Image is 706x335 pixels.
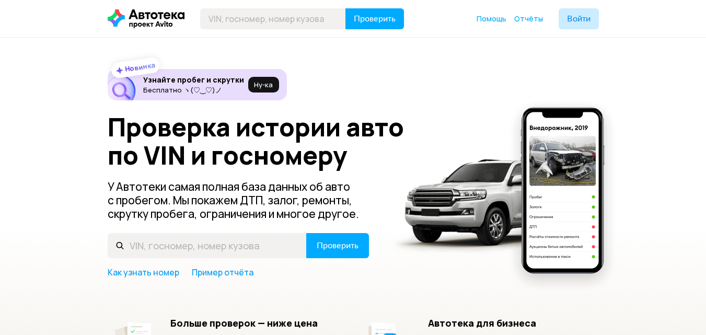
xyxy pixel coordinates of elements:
[514,14,543,24] a: Отчёты
[306,233,369,258] button: Проверить
[345,8,404,29] button: Проверить
[200,8,346,29] input: VIN, госномер, номер кузова
[170,317,341,329] h5: Больше проверок — ниже цена
[143,75,244,85] h6: Узнайте пробег и скрутки
[477,14,506,24] a: Помощь
[428,317,599,329] h5: Автотека для бизнеса
[108,180,370,221] p: У Автотеки самая полная база данных об авто с пробегом. Мы покажем ДТП, залог, ремонты, скрутку п...
[108,113,420,169] h1: Проверка истории авто по VIN и госномеру
[254,80,273,89] span: Ну‑ка
[108,267,179,278] a: Как узнать номер
[354,15,396,23] span: Проверить
[143,86,244,94] p: Бесплатно ヽ(♡‿♡)ノ
[192,267,253,278] a: Пример отчёта
[567,15,591,23] span: Войти
[124,60,156,74] strong: Новинка
[317,241,358,250] span: Проверить
[559,8,599,29] button: Войти
[108,233,307,258] input: VIN, госномер, номер кузова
